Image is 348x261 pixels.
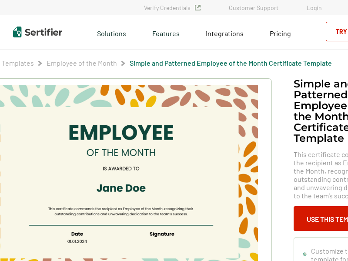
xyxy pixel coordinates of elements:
[130,59,332,67] a: Simple and Patterned Employee of the Month Certificate Template
[270,29,291,37] span: Pricing
[47,59,117,67] a: Employee of the Month
[206,27,244,38] a: Integrations
[229,4,278,11] a: Customer Support
[270,27,291,38] a: Pricing
[152,27,180,38] span: Features
[13,27,62,37] img: Sertifier | Digital Credentialing Platform
[195,5,201,10] img: Verified
[97,27,126,38] span: Solutions
[307,4,322,11] a: Login
[144,4,201,11] a: Verify Credentials
[206,29,244,37] span: Integrations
